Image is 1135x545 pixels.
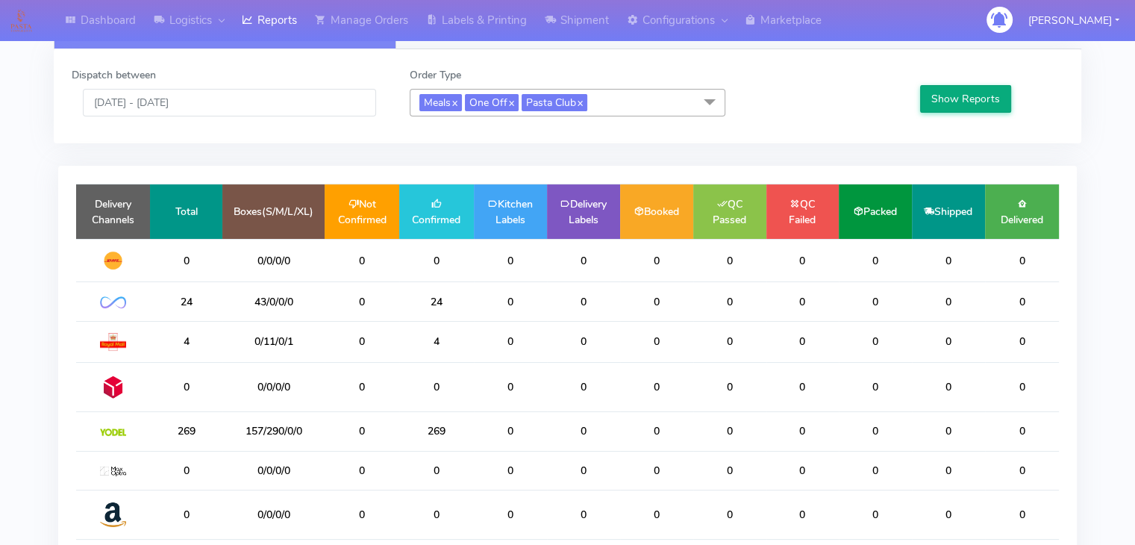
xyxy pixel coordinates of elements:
[150,412,222,451] td: 269
[620,451,693,490] td: 0
[474,490,547,539] td: 0
[547,239,620,282] td: 0
[985,451,1059,490] td: 0
[222,451,325,490] td: 0/0/0/0
[620,321,693,362] td: 0
[693,451,766,490] td: 0
[766,412,839,451] td: 0
[474,412,547,451] td: 0
[76,184,150,239] td: Delivery Channels
[222,282,325,321] td: 43/0/0/0
[693,282,766,321] td: 0
[620,282,693,321] td: 0
[766,321,839,362] td: 0
[100,296,126,309] img: OnFleet
[399,282,474,321] td: 24
[419,94,462,111] span: Meals
[693,412,766,451] td: 0
[547,412,620,451] td: 0
[839,451,912,490] td: 0
[150,451,222,490] td: 0
[474,321,547,362] td: 0
[912,239,985,282] td: 0
[72,67,156,83] label: Dispatch between
[839,239,912,282] td: 0
[399,321,474,362] td: 4
[547,451,620,490] td: 0
[222,321,325,362] td: 0/11/0/1
[912,282,985,321] td: 0
[150,362,222,411] td: 0
[325,239,399,282] td: 0
[547,321,620,362] td: 0
[1017,5,1131,36] button: [PERSON_NAME]
[766,239,839,282] td: 0
[150,282,222,321] td: 24
[325,282,399,321] td: 0
[222,490,325,539] td: 0/0/0/0
[325,412,399,451] td: 0
[766,451,839,490] td: 0
[839,184,912,239] td: Packed
[839,362,912,411] td: 0
[547,184,620,239] td: Delivery Labels
[399,490,474,539] td: 0
[766,282,839,321] td: 0
[985,490,1059,539] td: 0
[325,362,399,411] td: 0
[985,321,1059,362] td: 0
[399,412,474,451] td: 269
[547,362,620,411] td: 0
[399,184,474,239] td: Confirmed
[222,362,325,411] td: 0/0/0/0
[399,451,474,490] td: 0
[474,362,547,411] td: 0
[150,490,222,539] td: 0
[474,282,547,321] td: 0
[985,362,1059,411] td: 0
[222,239,325,282] td: 0/0/0/0
[693,490,766,539] td: 0
[222,184,325,239] td: Boxes(S/M/L/XL)
[474,451,547,490] td: 0
[839,282,912,321] td: 0
[100,333,126,351] img: Royal Mail
[693,184,766,239] td: QC Passed
[150,239,222,282] td: 0
[325,184,399,239] td: Not Confirmed
[620,184,693,239] td: Booked
[474,239,547,282] td: 0
[399,362,474,411] td: 0
[100,502,126,528] img: Amazon
[985,282,1059,321] td: 0
[912,451,985,490] td: 0
[839,490,912,539] td: 0
[766,490,839,539] td: 0
[522,94,587,111] span: Pasta Club
[325,490,399,539] td: 0
[620,490,693,539] td: 0
[325,451,399,490] td: 0
[766,362,839,411] td: 0
[920,85,1012,113] button: Show Reports
[839,321,912,362] td: 0
[839,412,912,451] td: 0
[912,321,985,362] td: 0
[507,94,514,110] a: x
[150,184,222,239] td: Total
[410,67,461,83] label: Order Type
[399,239,474,282] td: 0
[985,239,1059,282] td: 0
[100,374,126,400] img: DPD
[83,89,376,116] input: Pick the Daterange
[451,94,457,110] a: x
[693,362,766,411] td: 0
[912,184,985,239] td: Shipped
[150,321,222,362] td: 4
[222,412,325,451] td: 157/290/0/0
[100,251,126,270] img: DHL
[100,467,126,477] img: MaxOptra
[620,412,693,451] td: 0
[693,321,766,362] td: 0
[547,490,620,539] td: 0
